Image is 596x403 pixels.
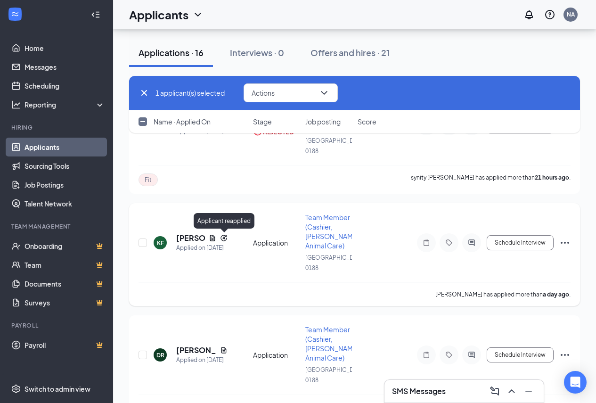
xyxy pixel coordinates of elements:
div: DR [156,351,164,359]
svg: Tag [443,351,455,359]
button: ChevronUp [504,384,519,399]
button: Schedule Interview [487,347,554,362]
div: Application [253,238,300,247]
a: Applicants [24,138,105,156]
div: Team Management [11,222,103,230]
span: Score [358,117,376,126]
span: Team Member (Cashier, [PERSON_NAME], Animal Care) [305,325,361,362]
b: a day ago [543,291,569,298]
a: TeamCrown [24,255,105,274]
span: [GEOGRAPHIC_DATA]- 0188 [305,366,368,384]
svg: Document [209,234,216,242]
svg: Cross [139,87,150,99]
div: Applicant reapplied [194,213,254,229]
button: Minimize [521,384,536,399]
button: Schedule Interview [487,235,554,250]
div: Hiring [11,123,103,132]
p: [PERSON_NAME] has applied more than . [435,290,571,298]
a: Home [24,39,105,58]
svg: QuestionInfo [544,9,555,20]
h3: SMS Messages [392,386,446,396]
svg: Note [421,239,432,247]
div: Open Intercom Messenger [564,371,587,394]
span: Fit [145,176,152,184]
a: DocumentsCrown [24,274,105,293]
span: Name · Applied On [154,117,211,126]
a: Sourcing Tools [24,156,105,175]
svg: Notifications [523,9,535,20]
h5: [PERSON_NAME] [176,345,216,355]
div: KF [157,239,164,247]
svg: ActiveChat [466,351,477,359]
div: Application [253,350,300,360]
a: OnboardingCrown [24,237,105,255]
a: PayrollCrown [24,336,105,354]
b: 21 hours ago [535,174,569,181]
svg: Tag [443,239,455,247]
div: Payroll [11,321,103,329]
svg: ChevronDown [318,87,330,99]
a: Scheduling [24,76,105,95]
svg: Analysis [11,100,21,109]
span: Stage [253,117,272,126]
div: Applied on [DATE] [176,355,228,365]
svg: Settings [11,384,21,394]
a: SurveysCrown [24,293,105,312]
div: NA [567,10,575,18]
button: ActionsChevronDown [244,83,338,102]
svg: ActiveChat [466,239,477,247]
div: Switch to admin view [24,384,90,394]
svg: Reapply [220,234,228,242]
svg: ChevronUp [506,386,517,397]
div: Reporting [24,100,106,109]
span: 1 applicant(s) selected [155,88,225,98]
button: ComposeMessage [487,384,502,399]
div: Applied on [DATE] [176,243,228,253]
h1: Applicants [129,7,188,23]
div: Offers and hires · 21 [310,47,390,58]
svg: Document [220,346,228,354]
svg: Collapse [91,10,100,19]
a: Talent Network [24,194,105,213]
svg: ChevronDown [192,9,204,20]
svg: WorkstreamLogo [10,9,20,19]
svg: Ellipses [559,237,571,248]
span: Job posting [305,117,341,126]
p: synity [PERSON_NAME] has applied more than . [411,173,571,186]
a: Messages [24,58,105,76]
span: [GEOGRAPHIC_DATA]- 0188 [305,254,368,271]
svg: Ellipses [559,349,571,361]
span: Team Member (Cashier, [PERSON_NAME], Animal Care) [305,213,361,250]
svg: Note [421,351,432,359]
a: Job Postings [24,175,105,194]
svg: Minimize [523,386,534,397]
svg: ComposeMessage [489,386,500,397]
h5: [PERSON_NAME] [176,233,205,243]
div: Interviews · 0 [230,47,284,58]
span: Actions [252,90,275,96]
div: Applications · 16 [139,47,204,58]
